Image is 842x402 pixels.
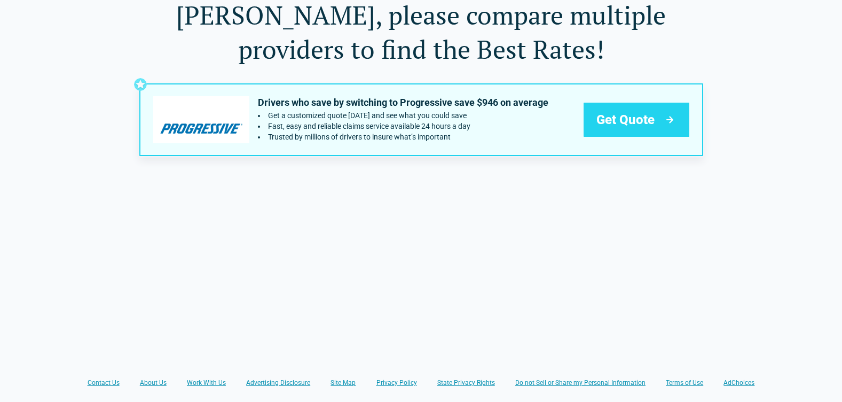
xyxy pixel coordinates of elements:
[437,378,495,387] a: State Privacy Rights
[258,96,548,109] p: Drivers who save by switching to Progressive save $946 on average
[139,83,703,156] a: progressive's logoDrivers who save by switching to Progressive save $946 on averageGet a customiz...
[258,122,548,130] li: Fast, easy and reliable claims service available 24 hours a day
[596,111,655,128] span: Get Quote
[258,133,548,141] li: Trusted by millions of drivers to insure what’s important
[515,378,646,387] a: Do not Sell or Share my Personal Information
[246,378,310,387] a: Advertising Disclosure
[88,378,120,387] a: Contact Us
[140,378,167,387] a: About Us
[258,111,548,120] li: Get a customized quote today and see what you could save
[376,378,417,387] a: Privacy Policy
[153,96,249,143] img: progressive's logo
[723,378,754,387] a: AdChoices
[666,378,703,387] a: Terms of Use
[187,378,226,387] a: Work With Us
[330,378,356,387] a: Site Map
